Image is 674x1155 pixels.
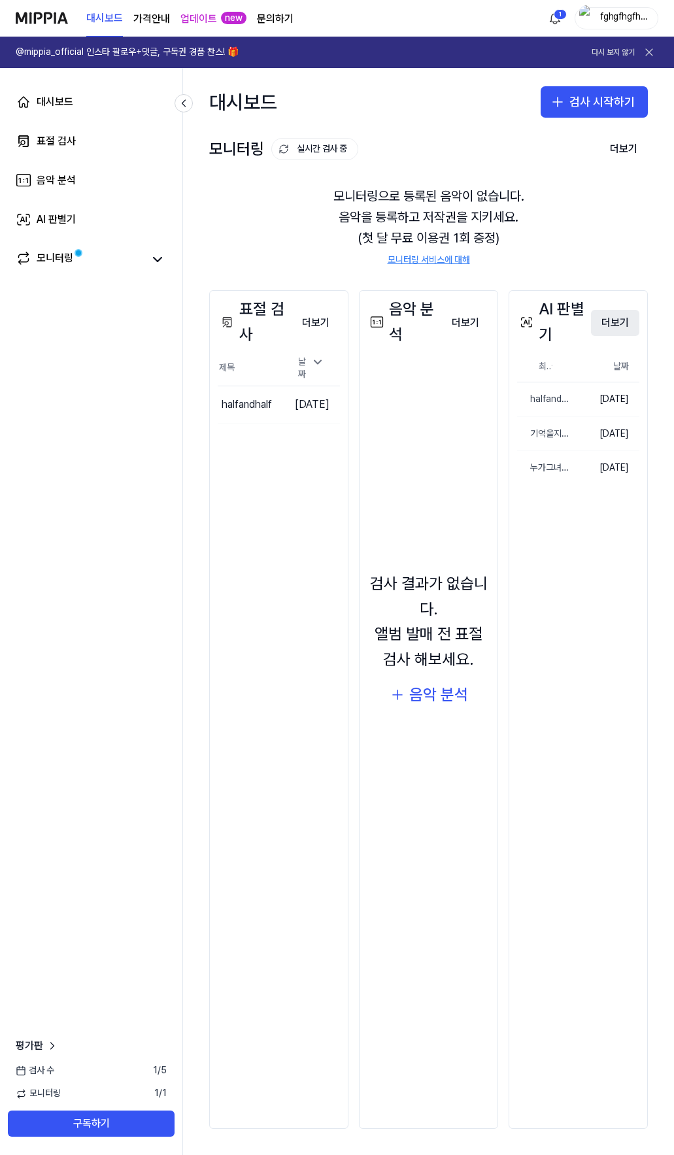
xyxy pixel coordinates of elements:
[282,386,340,423] td: [DATE]
[591,310,639,336] button: 더보기
[209,170,648,282] div: 모니터링으로 등록된 음악이 없습니다. 음악을 등록하고 저작권을 지키세요. (첫 달 무료 이용권 1회 증정)
[209,81,277,123] div: 대시보드
[257,11,294,27] a: 문의하기
[441,310,490,336] button: 더보기
[209,137,358,161] div: 모니터링
[8,204,175,235] a: AI 판별기
[579,5,595,31] img: profile
[8,1111,175,1137] button: 구독하기
[517,297,591,347] div: AI 판별기
[292,309,340,336] a: 더보기
[37,94,73,110] div: 대시보드
[367,297,441,347] div: 음악 분석
[599,10,650,25] div: fghgfhgfhgfhgf
[517,461,572,475] div: 누가그녀를울렸니
[517,393,572,406] div: halfandhalf
[133,11,170,27] a: 가격안내
[575,7,658,29] button: profilefghgfhgfhgfhgf
[153,1064,167,1077] span: 1 / 5
[572,351,639,382] th: 날짜
[218,351,282,386] th: 제목
[592,47,635,58] button: 다시 보지 않기
[293,352,329,385] div: 날짜
[16,250,143,269] a: 모니터링
[37,173,76,188] div: 음악 분석
[572,451,639,485] td: [DATE]
[409,682,468,707] div: 음악 분석
[292,310,340,336] button: 더보기
[86,1,123,37] a: 대시보드
[8,86,175,118] a: 대시보드
[441,309,490,336] a: 더보기
[221,12,246,25] div: new
[16,1064,54,1077] span: 검사 수
[572,416,639,451] td: [DATE]
[554,9,567,20] div: 1
[388,254,470,267] a: 모니터링 서비스에 대해
[271,138,358,160] button: 실시간 검사 중
[16,46,239,59] h1: @mippia_official 인스타 팔로우+댓글, 구독권 경품 찬스! 🎁
[517,382,572,416] a: halfandhalf
[390,682,468,707] button: 음악 분석
[218,297,292,347] div: 표절 검사
[367,571,490,672] div: 검사 결과가 없습니다. 앨범 발매 전 표절 검사 해보세요.
[37,250,73,269] div: 모니터링
[16,1087,61,1100] span: 모니터링
[37,212,76,227] div: AI 판별기
[8,126,175,157] a: 표절 검사
[517,417,572,451] a: 기억을지웠지_radioedit
[8,165,175,196] a: 음악 분석
[37,133,76,149] div: 표절 검사
[545,8,565,29] button: 알림1
[222,397,272,412] div: halfandhalf
[547,10,563,26] img: 알림
[599,136,648,162] button: 더보기
[16,1038,43,1054] span: 평가판
[517,427,572,441] div: 기억을지웠지_radioedit
[572,382,639,417] td: [DATE]
[591,309,639,336] a: 더보기
[517,451,572,485] a: 누가그녀를울렸니
[16,1038,59,1054] a: 평가판
[180,11,217,27] a: 업데이트
[154,1087,167,1100] span: 1 / 1
[541,86,648,118] button: 검사 시작하기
